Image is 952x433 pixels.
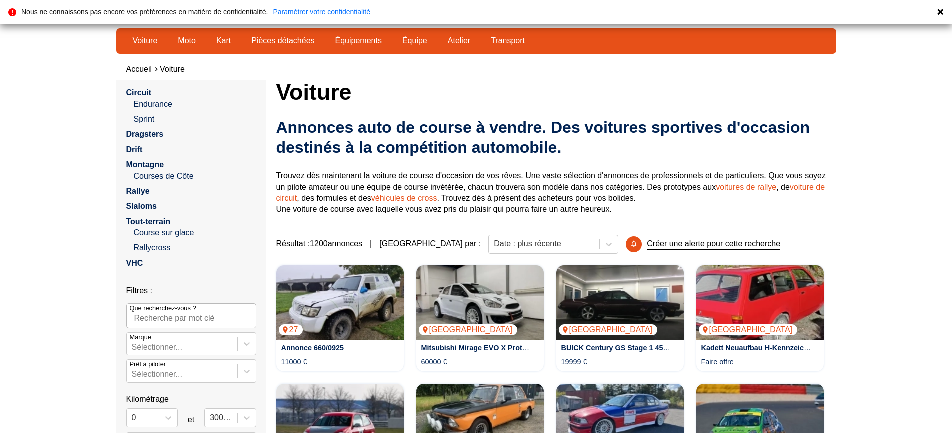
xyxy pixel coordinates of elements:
[126,187,150,195] a: Rallye
[132,343,134,352] input: MarqueSélectionner...
[484,32,531,49] a: Transport
[130,360,166,369] p: Prêt à piloter
[245,32,321,49] a: Pièces détachées
[379,238,481,249] p: [GEOGRAPHIC_DATA] par :
[419,324,518,335] p: [GEOGRAPHIC_DATA]
[132,413,134,422] input: 0
[188,414,194,425] p: et
[126,130,164,138] a: Dragsters
[716,183,776,191] a: voitures de rallye
[134,114,256,125] a: Sprint
[210,413,212,422] input: 300000
[701,357,734,367] p: Faire offre
[396,32,434,49] a: Équipe
[126,394,256,405] p: Kilométrage
[276,265,404,340] img: Annonce 660/0925
[171,32,202,49] a: Moto
[421,344,612,352] a: Mitsubishi Mirage EVO X Proto Rallye [PERSON_NAME]
[126,65,152,73] a: Accueil
[126,202,157,210] a: Slaloms
[699,324,798,335] p: [GEOGRAPHIC_DATA]
[556,265,684,340] img: BUICK Century GS Stage 1 455cui Big Block
[276,117,836,157] h2: Annonces auto de course à vendre. Des voitures sportives d'occasion destinés à la compétition aut...
[130,333,151,342] p: Marque
[276,80,836,104] h1: Voiture
[701,344,817,352] a: Kadett Neuaufbau H-Kennzeichen
[130,304,196,313] p: Que recherchez-vous ?
[556,265,684,340] a: BUICK Century GS Stage 1 455cui Big Block[GEOGRAPHIC_DATA]
[126,303,256,328] input: Que recherchez-vous ?
[329,32,388,49] a: Équipements
[126,32,164,49] a: Voiture
[371,194,437,202] a: véhicules de cross
[276,265,404,340] a: Annonce 660/092527
[370,238,372,249] span: |
[647,238,780,250] p: Créer une alerte pour cette recherche
[134,99,256,110] a: Endurance
[416,265,544,340] a: Mitsubishi Mirage EVO X Proto Rallye Dytko[GEOGRAPHIC_DATA]
[281,357,307,367] p: 11000 €
[126,259,143,267] a: VHC
[126,88,152,97] a: Circuit
[441,32,477,49] a: Atelier
[421,357,447,367] p: 60000 €
[276,238,363,249] span: Résultat : 1200 annonces
[696,265,824,340] img: Kadett Neuaufbau H-Kennzeichen
[134,227,256,238] a: Course sur glace
[696,265,824,340] a: Kadett Neuaufbau H-Kennzeichen[GEOGRAPHIC_DATA]
[126,285,256,296] p: Filtres :
[210,32,237,49] a: Kart
[561,344,713,352] a: BUICK Century GS Stage 1 455cui Big Block
[126,160,164,169] a: Montagne
[281,344,344,352] a: Annonce 660/0925
[276,170,836,215] p: Trouvez dès maintenant la voiture de course d'occasion de vos rêves. Une vaste sélection d'annonc...
[273,8,370,15] a: Paramétrer votre confidentialité
[160,65,185,73] a: Voiture
[126,145,143,154] a: Drift
[134,171,256,182] a: Courses de Côte
[134,242,256,253] a: Rallycross
[21,8,268,15] p: Nous ne connaissons pas encore vos préférences en matière de confidentialité.
[561,357,587,367] p: 19999 €
[416,265,544,340] img: Mitsubishi Mirage EVO X Proto Rallye Dytko
[126,217,171,226] a: Tout-terrain
[279,324,303,335] p: 27
[132,370,134,379] input: Prêt à piloterSélectionner...
[559,324,658,335] p: [GEOGRAPHIC_DATA]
